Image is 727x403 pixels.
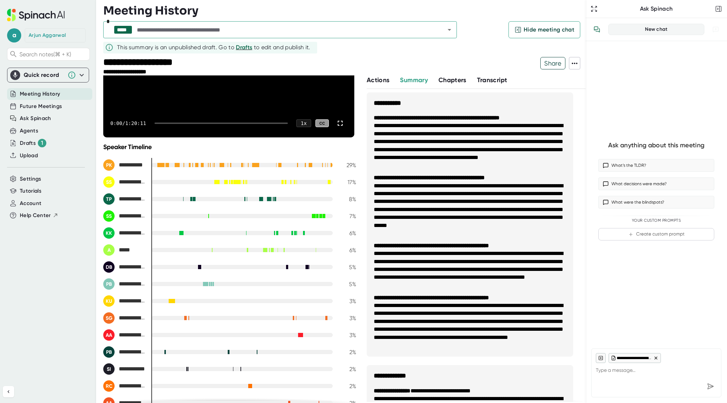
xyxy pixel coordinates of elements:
span: Actions [367,76,389,84]
div: Quick record [10,68,86,82]
div: 8 % [338,196,356,203]
button: Summary [400,75,428,85]
div: 17 % [338,179,356,186]
div: SS [103,176,115,188]
div: AA [103,329,115,341]
div: KK [103,227,115,239]
span: Chapters [438,76,466,84]
button: Share [540,57,565,69]
div: SI [103,363,115,375]
span: a [7,28,21,42]
div: 2 % [338,383,356,390]
span: Transcript [477,76,507,84]
div: CC [315,119,329,127]
div: Samhita Iyer [103,363,146,375]
button: Future Meetings [20,102,62,110]
button: Agents [20,127,38,135]
button: Expand to Ask Spinach page [589,4,599,14]
button: Actions [367,75,389,85]
div: 3 % [338,315,356,322]
div: 6 % [338,230,356,237]
button: What’s the TLDR? [598,159,714,172]
div: Speaker Timeline [103,143,356,151]
div: Arjun [103,244,146,256]
div: Krishna Upadhyayula [103,295,146,307]
div: DB [103,261,115,273]
div: TP [103,193,115,205]
button: Open [444,25,454,35]
button: Ask Spinach [20,114,51,123]
span: Help Center [20,211,51,220]
button: Close conversation sidebar [714,4,723,14]
button: Chapters [438,75,466,85]
div: 29 % [338,162,356,169]
button: What were the blindspots? [598,196,714,209]
div: PB [103,278,115,290]
div: A [103,244,115,256]
button: Meeting History [20,90,60,98]
div: Rithvik Chandrupatla [103,380,146,392]
span: Hide meeting chat [524,25,574,34]
div: 6 % [338,247,356,254]
button: Help Center [20,211,58,220]
button: View conversation history [590,22,604,36]
div: SG [103,312,115,324]
div: Arjun Aggarwal [103,329,146,341]
button: Settings [20,175,41,183]
div: KU [103,295,115,307]
div: Sneha Shrivastav [103,176,146,188]
span: Drafts [236,44,252,51]
div: 3 % [338,298,356,305]
div: This summary is an unpublished draft. Go to to edit and publish it. [117,43,310,52]
button: Upload [20,152,38,160]
div: 0:00 / 1:20:11 [110,120,146,126]
div: Shriya Sharma [103,210,146,222]
div: 7 % [338,213,356,220]
div: Arjun Aggarwal [29,32,66,39]
div: Keerthi Krishnan [103,227,146,239]
div: 1 x [296,119,311,127]
div: Parjanya Brahmachari [103,278,146,290]
div: New chat [613,26,700,33]
button: Create custom prompt [598,228,714,240]
div: Your Custom Prompts [598,218,714,223]
div: 5 % [338,281,356,288]
span: Share [541,57,565,69]
button: Drafts [236,43,252,52]
div: PK [103,159,115,171]
div: 1 [38,139,46,147]
button: Account [20,199,41,208]
div: Drafts [20,139,46,147]
div: 5 % [338,264,356,271]
button: Hide meeting chat [508,21,580,38]
span: Summary [400,76,428,84]
div: RC [103,380,115,392]
div: SS [103,210,115,222]
button: Collapse sidebar [3,386,14,397]
h3: Meeting History [103,4,198,17]
div: Send message [704,380,717,393]
div: 2 % [338,366,356,373]
div: Quick record [24,72,64,79]
span: Search notes (⌘ + K) [19,51,88,58]
button: Drafts 1 [20,139,46,147]
div: Pratik Keni [103,159,146,171]
div: 2 % [338,349,356,356]
div: 3 % [338,332,356,339]
button: Tutorials [20,187,41,195]
button: Transcript [477,75,507,85]
div: Ask Spinach [599,5,714,12]
button: What decisions were made? [598,177,714,190]
div: Sanjay Garimella [103,312,146,324]
div: Divyesh Balamurali [103,261,146,273]
div: PB [103,346,115,358]
div: Trisha Pakkala [103,193,146,205]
